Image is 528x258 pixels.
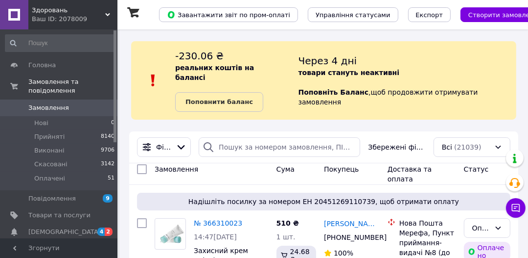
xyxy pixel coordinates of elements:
span: 51 [108,174,115,183]
span: Повідомлення [28,194,76,203]
a: Фото товару [155,218,186,250]
span: Оплачені [34,174,65,183]
b: Поповнити баланс [185,98,253,105]
span: Нові [34,119,48,128]
span: Здоровань [32,6,105,15]
span: Фільтри [156,142,172,152]
span: 0 [111,119,115,128]
span: Прийняті [34,132,65,141]
button: Експорт [408,7,451,22]
span: Збережені фільтри: [368,142,425,152]
span: 8140 [101,132,115,141]
span: Замовлення [155,165,198,173]
button: Завантажити звіт по пром-оплаті [159,7,298,22]
a: № 366310023 [194,219,242,227]
span: Надішліть посилку за номером ЕН 20451269110739, щоб отримати оплату [141,197,506,206]
div: Оплачено [472,223,490,233]
b: реальних коштів на балансі [175,64,254,81]
a: [PERSON_NAME] [324,219,380,229]
span: 3142 [101,160,115,169]
img: :exclamation: [146,73,161,88]
b: товари стануть неактивні [298,69,400,77]
div: Нова Пошта [399,218,456,228]
span: Головна [28,61,56,70]
span: 4 [97,228,105,236]
span: 1 шт. [276,233,296,241]
a: Поповнити баланс [175,92,263,112]
div: Ваш ID: 2078009 [32,15,117,24]
span: 9 [103,194,113,203]
b: Поповніть Баланс [298,88,369,96]
input: Пошук [5,34,115,52]
span: [PHONE_NUMBER] [324,233,387,241]
span: Замовлення [28,103,69,112]
span: (21039) [454,143,481,151]
span: 100% [334,249,353,257]
span: Виконані [34,146,65,155]
span: Скасовані [34,160,68,169]
input: Пошук за номером замовлення, ПІБ покупця, номером телефону, Email, номером накладної [199,137,360,157]
img: Фото товару [155,224,185,244]
div: , щоб продовжити отримувати замовлення [298,49,516,112]
span: Товари та послуги [28,211,91,220]
span: Доставка та оплата [388,165,432,183]
span: Замовлення та повідомлення [28,77,117,95]
span: Всі [442,142,452,152]
span: Через 4 дні [298,55,357,67]
span: 2 [105,228,113,236]
span: Управління статусами [316,11,390,19]
span: Завантажити звіт по пром-оплаті [167,10,290,19]
span: 510 ₴ [276,219,299,227]
span: Статус [464,165,489,173]
span: 9706 [101,146,115,155]
button: Чат з покупцем [506,198,526,218]
span: Cума [276,165,295,173]
span: [DEMOGRAPHIC_DATA] [28,228,101,236]
span: Експорт [416,11,443,19]
span: 14:47[DATE] [194,233,237,241]
span: Покупець [324,165,359,173]
span: -230.06 ₴ [175,50,224,62]
button: Управління статусами [308,7,398,22]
